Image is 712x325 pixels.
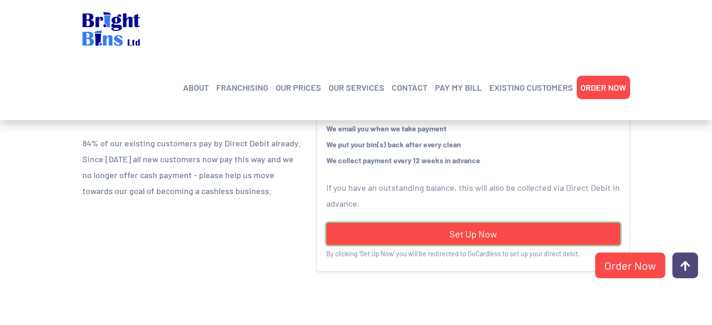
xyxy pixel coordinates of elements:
a: Set Up Now [326,223,620,245]
a: OUR SERVICES [329,80,384,94]
a: EXISTING CUSTOMERS [489,80,573,94]
p: If you have an outstanding balance, this will also be collected via Direct Debit in advance. [326,180,620,211]
li: We put your bin(s) back after every clean [326,137,620,152]
li: We email you when we take payment [326,121,620,137]
small: By clicking 'Set Up Now' you will be redirected to GoCardless to set up your direct debit. [326,250,580,258]
a: ABOUT [183,80,209,94]
a: FRANCHISING [216,80,268,94]
a: OUR PRICES [276,80,321,94]
a: ORDER NOW [580,80,626,94]
li: We collect payment every 12 weeks in advance [326,152,620,168]
a: PAY MY BILL [435,80,482,94]
p: 84% of our existing customers pay by Direct Debit already. Since [DATE] all new customers now pay... [82,135,302,199]
a: Order Now [595,253,665,278]
a: CONTACT [392,80,427,94]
